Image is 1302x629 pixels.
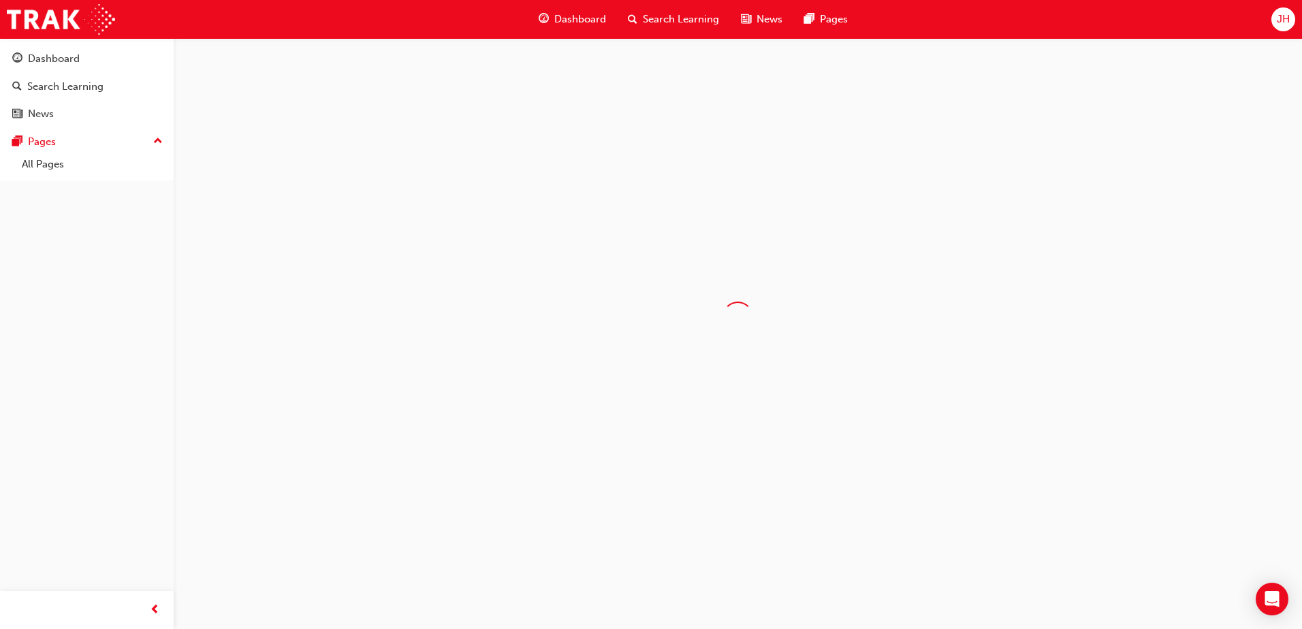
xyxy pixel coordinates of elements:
[528,5,617,33] a: guage-iconDashboard
[793,5,859,33] a: pages-iconPages
[27,79,104,95] div: Search Learning
[12,81,22,93] span: search-icon
[757,12,782,27] span: News
[12,136,22,148] span: pages-icon
[1277,12,1290,27] span: JH
[1271,7,1295,31] button: JH
[7,4,115,35] img: Trak
[730,5,793,33] a: news-iconNews
[28,51,80,67] div: Dashboard
[5,101,168,127] a: News
[12,53,22,65] span: guage-icon
[12,108,22,120] span: news-icon
[5,74,168,99] a: Search Learning
[5,129,168,155] button: Pages
[28,106,54,122] div: News
[5,46,168,71] a: Dashboard
[1256,583,1288,615] div: Open Intercom Messenger
[741,11,751,28] span: news-icon
[554,12,606,27] span: Dashboard
[5,44,168,129] button: DashboardSearch LearningNews
[820,12,848,27] span: Pages
[643,12,719,27] span: Search Learning
[628,11,637,28] span: search-icon
[28,134,56,150] div: Pages
[16,154,168,175] a: All Pages
[804,11,814,28] span: pages-icon
[539,11,549,28] span: guage-icon
[617,5,730,33] a: search-iconSearch Learning
[153,133,163,150] span: up-icon
[150,602,160,619] span: prev-icon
